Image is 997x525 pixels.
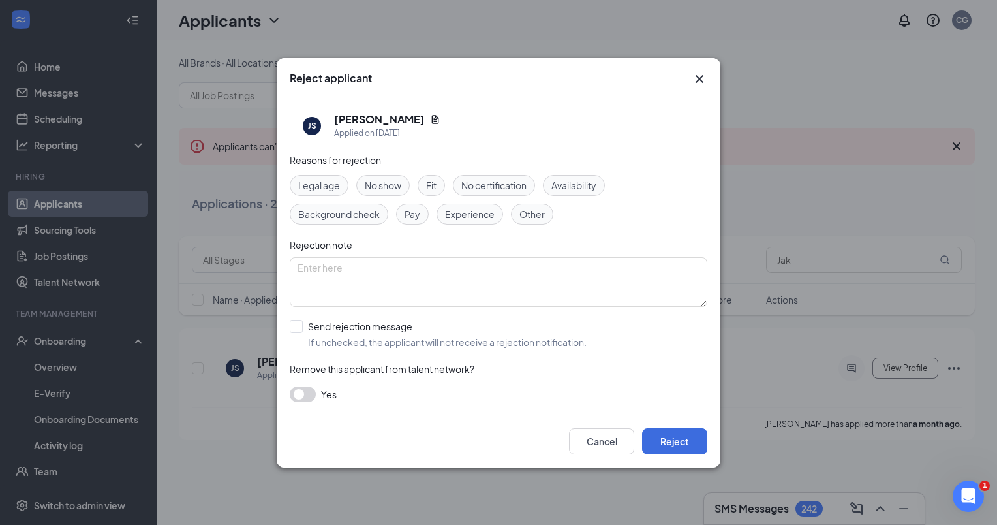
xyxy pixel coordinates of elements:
[334,127,440,140] div: Applied on [DATE]
[405,207,420,221] span: Pay
[551,178,596,193] span: Availability
[953,481,984,512] iframe: Intercom live chat
[461,178,527,193] span: No certification
[430,114,440,125] svg: Document
[290,154,381,166] span: Reasons for rejection
[334,112,425,127] h5: [PERSON_NAME]
[290,71,372,86] h3: Reject applicant
[519,207,545,221] span: Other
[692,71,707,87] button: Close
[979,481,990,491] span: 1
[569,428,634,454] button: Cancel
[308,120,316,131] div: JS
[298,207,380,221] span: Background check
[298,178,340,193] span: Legal age
[365,178,401,193] span: No show
[642,428,707,454] button: Reject
[426,178,437,193] span: Fit
[290,239,352,251] span: Rejection note
[290,363,474,375] span: Remove this applicant from talent network?
[692,71,707,87] svg: Cross
[321,387,337,402] span: Yes
[445,207,495,221] span: Experience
